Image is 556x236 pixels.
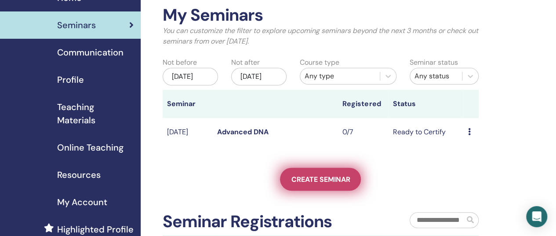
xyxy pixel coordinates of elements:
[280,168,361,191] a: Create seminar
[338,90,388,118] th: Registered
[291,175,350,184] span: Create seminar
[163,90,213,118] th: Seminar
[57,18,96,32] span: Seminars
[388,118,463,147] td: Ready to Certify
[57,73,84,86] span: Profile
[57,168,101,181] span: Resources
[57,195,107,209] span: My Account
[414,71,458,81] div: Any status
[217,127,269,136] a: Advanced DNA
[163,118,213,147] td: [DATE]
[231,57,260,68] label: Not after
[57,141,124,154] span: Online Teaching
[163,68,218,85] div: [DATE]
[163,5,479,26] h2: My Seminars
[163,57,197,68] label: Not before
[57,46,124,59] span: Communication
[57,223,134,236] span: Highlighted Profile
[163,212,332,232] h2: Seminar Registrations
[300,57,339,68] label: Course type
[338,118,388,147] td: 0/7
[526,206,547,227] div: Open Intercom Messenger
[231,68,287,85] div: [DATE]
[388,90,463,118] th: Status
[410,57,458,68] label: Seminar status
[57,100,134,127] span: Teaching Materials
[305,71,375,81] div: Any type
[163,26,479,47] p: You can customize the filter to explore upcoming seminars beyond the next 3 months or check out s...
